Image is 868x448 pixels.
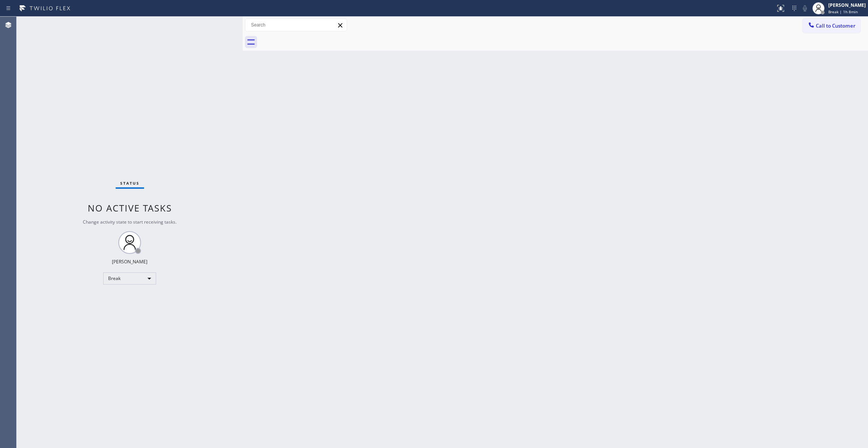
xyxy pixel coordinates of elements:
div: Break [103,272,156,285]
span: Call to Customer [816,22,856,29]
span: Change activity state to start receiving tasks. [83,219,177,225]
button: Mute [800,3,810,14]
input: Search [245,19,347,31]
button: Call to Customer [803,19,860,33]
span: Status [120,180,139,186]
span: Break | 1h 8min [828,9,858,14]
div: [PERSON_NAME] [112,258,147,265]
span: No active tasks [88,202,172,214]
div: [PERSON_NAME] [828,2,866,8]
